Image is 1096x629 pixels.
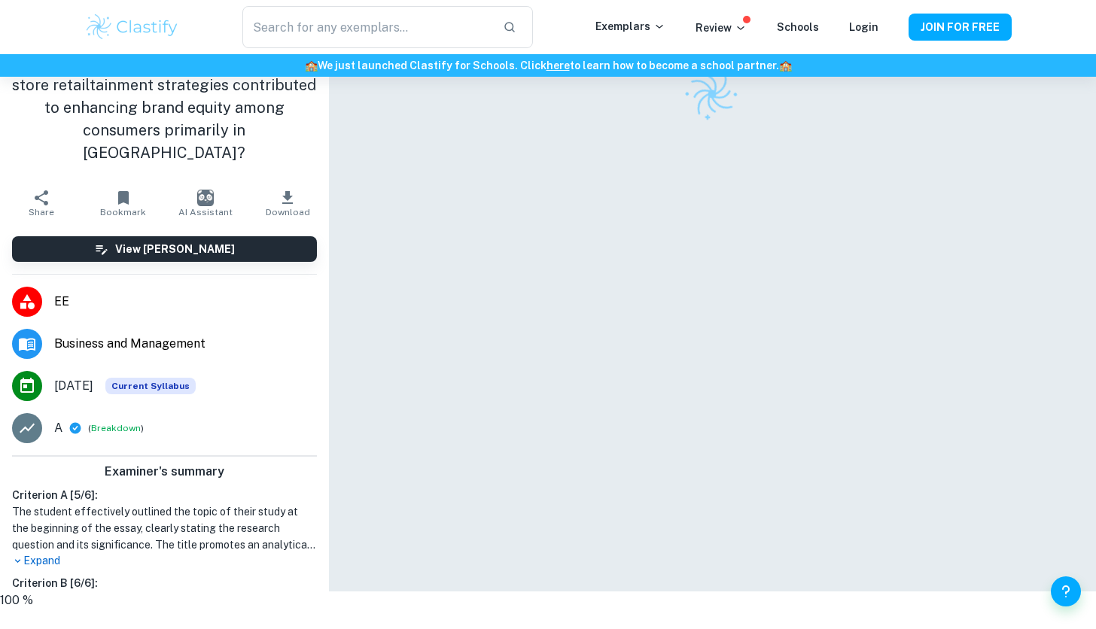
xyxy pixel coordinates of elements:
span: Bookmark [100,207,146,217]
p: Exemplars [595,18,665,35]
button: Breakdown [91,421,141,435]
span: Share [29,207,54,217]
h6: View [PERSON_NAME] [115,241,235,257]
input: Search for any exemplars... [242,6,491,48]
span: [DATE] [54,377,93,395]
p: A [54,419,62,437]
span: Business and Management [54,335,317,353]
h6: Criterion B [ 6 / 6 ]: [12,575,317,591]
div: This exemplar is based on the current syllabus. Feel free to refer to it for inspiration/ideas wh... [105,378,196,394]
span: 🏫 [779,59,792,71]
button: Help and Feedback [1051,576,1081,606]
h1: To what extent have [PERSON_NAME]'s in-store retailtainment strategies contributed to enhancing b... [12,51,317,164]
p: Review [696,20,747,36]
button: View [PERSON_NAME] [12,236,317,262]
h1: The student effectively outlined the topic of their study at the beginning of the essay, clearly ... [12,503,317,553]
h6: Criterion A [ 5 / 6 ]: [12,487,317,503]
span: AI Assistant [178,207,233,217]
img: Clastify logo [675,57,750,132]
button: JOIN FOR FREE [909,14,1012,41]
span: Current Syllabus [105,378,196,394]
button: Bookmark [82,182,164,224]
img: AI Assistant [197,190,214,206]
a: Schools [777,21,819,33]
h6: Examiner's summary [6,463,323,481]
button: Download [247,182,329,224]
h6: We just launched Clastify for Schools. Click to learn how to become a school partner. [3,57,1093,74]
a: here [546,59,570,71]
span: EE [54,293,317,311]
button: AI Assistant [164,182,246,224]
a: Login [849,21,878,33]
span: ( ) [88,421,144,435]
span: 🏫 [305,59,318,71]
span: Download [266,207,310,217]
img: Clastify logo [84,12,180,42]
p: Expand [12,553,317,569]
